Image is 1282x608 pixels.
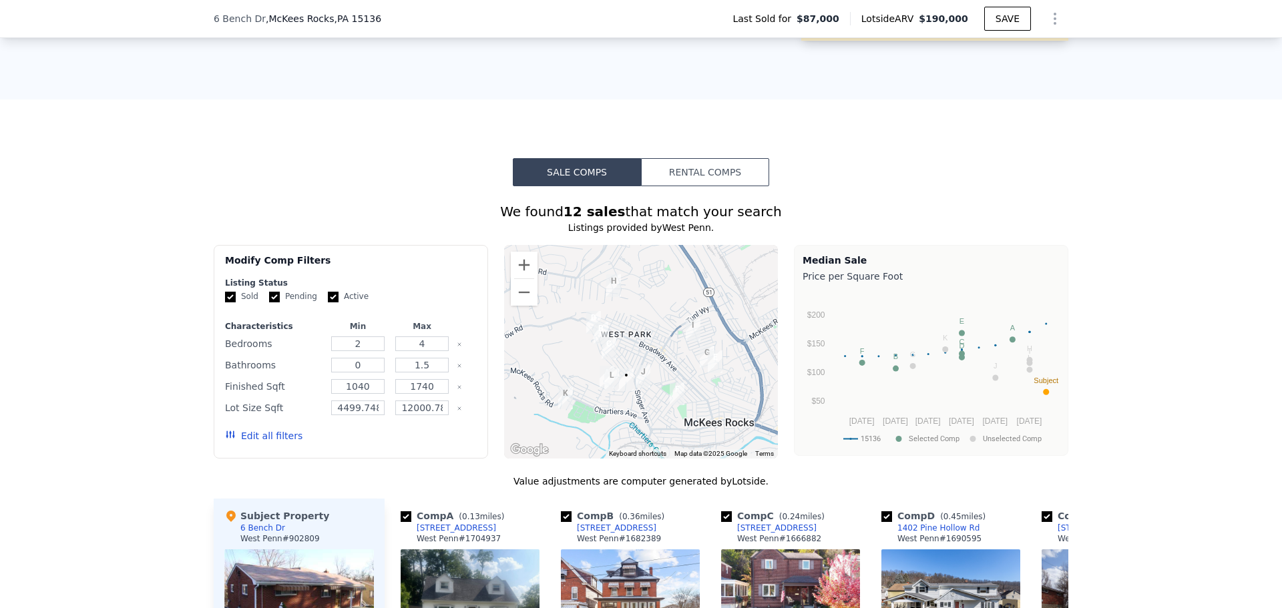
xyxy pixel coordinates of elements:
[581,306,606,339] div: 1402 Pine Hollow Rd
[1010,324,1016,332] text: A
[225,334,323,353] div: Bedrooms
[935,512,991,521] span: ( miles)
[214,202,1068,221] div: We found that match your search
[994,362,998,370] text: J
[1027,344,1032,352] text: H
[614,512,670,521] span: ( miles)
[807,310,825,320] text: $200
[694,340,720,374] div: 104 Palace Ave
[269,292,280,302] input: Pending
[732,12,797,25] span: Last Sold for
[225,292,236,302] input: Sold
[737,533,821,544] div: West Penn # 1666882
[214,475,1068,488] div: Value adjustments are computer generated by Lotside .
[417,533,501,544] div: West Penn # 1704937
[329,321,387,332] div: Min
[577,523,656,533] div: [STREET_ADDRESS]
[803,267,1060,286] div: Price per Square Foot
[943,334,948,342] text: K
[417,523,496,533] div: [STREET_ADDRESS]
[577,533,661,544] div: West Penn # 1682389
[883,416,908,426] text: [DATE]
[797,12,839,25] span: $87,000
[225,291,258,302] label: Sold
[893,352,898,360] text: B
[919,13,968,24] span: $190,000
[1058,523,1197,533] div: [STREET_ADDRESS][PERSON_NAME]
[774,512,830,521] span: ( miles)
[513,158,641,186] button: Sale Comps
[807,339,825,348] text: $150
[721,523,817,533] a: [STREET_ADDRESS]
[664,377,690,410] div: 1117 Wayne Ave
[511,279,538,306] button: Zoom out
[721,509,830,523] div: Comp C
[959,342,965,350] text: D
[507,441,552,459] a: Open this area in Google Maps (opens a new window)
[1017,416,1042,426] text: [DATE]
[702,345,728,378] div: 212 Erwin Pl
[984,7,1031,31] button: SAVE
[225,377,323,396] div: Finished Sqft
[561,523,656,533] a: [STREET_ADDRESS]
[1042,523,1197,533] a: [STREET_ADDRESS][PERSON_NAME]
[596,332,622,365] div: 931 Liberty St
[609,449,666,459] button: Keyboard shortcuts
[225,321,323,332] div: Characteristics
[564,204,626,220] strong: 12 sales
[959,317,964,325] text: E
[594,360,620,394] div: 205 Willow St
[599,363,624,396] div: 2 Willow St
[1042,509,1150,523] div: Comp E
[861,434,881,443] text: 15136
[240,533,320,544] div: West Penn # 902809
[240,523,285,533] div: 6 Bench Dr
[881,509,991,523] div: Comp D
[214,12,266,25] span: 6 Bench Dr
[328,292,339,302] input: Active
[328,291,369,302] label: Active
[561,509,670,523] div: Comp B
[1042,5,1068,32] button: Show Options
[807,368,825,377] text: $100
[641,158,769,186] button: Rental Comps
[507,441,552,459] img: Google
[849,416,875,426] text: [DATE]
[588,316,614,350] div: 1143 13th St
[457,406,462,411] button: Clear
[1034,376,1058,384] text: Subject
[225,398,323,417] div: Lot Size Sqft
[915,416,941,426] text: [DATE]
[943,512,961,521] span: 0.45
[982,416,1008,426] text: [DATE]
[225,278,477,288] div: Listing Status
[630,360,656,393] div: 315 Wright St
[803,254,1060,267] div: Median Sale
[949,416,974,426] text: [DATE]
[225,254,477,278] div: Modify Comp Filters
[401,509,509,523] div: Comp A
[897,523,980,533] div: 1402 Pine Hollow Rd
[910,350,916,358] text: G
[225,356,323,374] div: Bathrooms
[737,523,817,533] div: [STREET_ADDRESS]
[1028,354,1032,362] text: L
[881,523,980,533] a: 1402 Pine Hollow Rd
[269,291,317,302] label: Pending
[334,13,381,24] span: , PA 15136
[782,512,800,521] span: 0.24
[680,313,706,346] div: 78 Mckinnie Ave
[1058,533,1142,544] div: West Penn # 1693898
[674,450,747,457] span: Map data ©2025 Google
[224,509,329,523] div: Subject Property
[983,434,1042,443] text: Unselected Comp
[457,342,462,347] button: Clear
[553,381,578,414] div: 61 Howard St
[959,338,965,346] text: C
[622,512,640,521] span: 0.36
[601,269,626,302] div: 428 Macarthur St
[214,221,1068,234] div: Listings provided by West Penn .
[453,512,509,521] span: ( miles)
[803,286,1060,452] svg: A chart.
